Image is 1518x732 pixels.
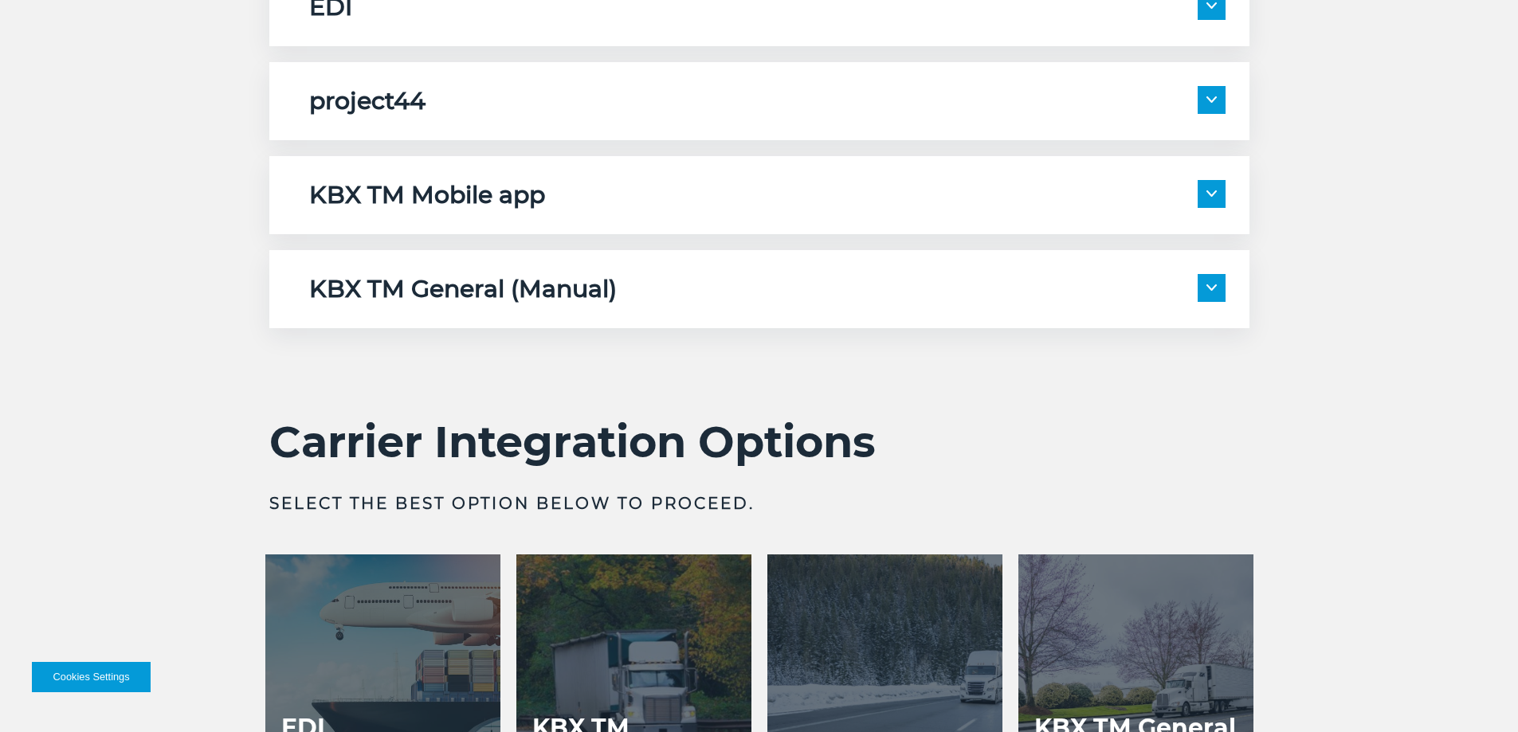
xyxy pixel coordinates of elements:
[309,86,426,116] h5: project44
[1206,2,1217,9] img: arrow
[309,180,545,210] h5: KBX TM Mobile app
[32,662,151,692] button: Cookies Settings
[269,492,1249,515] h3: Select the best option below to proceed.
[1206,96,1217,103] img: arrow
[1206,284,1217,291] img: arrow
[269,416,1249,468] h2: Carrier Integration Options
[1206,190,1217,197] img: arrow
[309,274,617,304] h5: KBX TM General (Manual)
